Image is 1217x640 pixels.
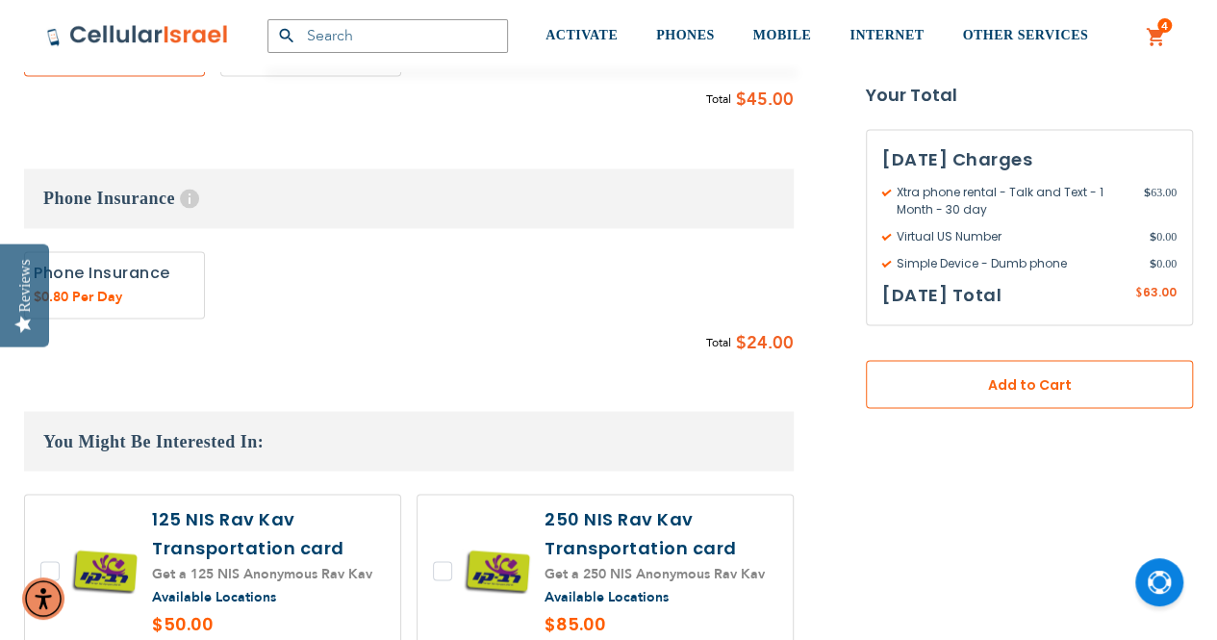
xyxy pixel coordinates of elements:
span: 0.00 [1150,256,1177,273]
div: Accessibility Menu [22,577,64,620]
span: 45.00 [747,86,794,115]
input: Search [267,19,508,53]
span: $ [1150,229,1156,246]
span: 4 [1161,18,1168,34]
span: INTERNET [849,28,924,42]
span: Simple Device - Dumb phone [882,256,1150,273]
span: Total [706,332,731,352]
span: ACTIVATE [545,28,618,42]
span: You Might Be Interested In: [43,431,264,450]
a: Available Locations [152,587,276,605]
img: Cellular Israel Logo [46,24,229,47]
span: 24.00 [747,328,794,357]
strong: Your Total [866,82,1193,111]
span: 63.00 [1143,284,1177,300]
span: $ [1150,256,1156,273]
span: $ [736,328,747,357]
span: MOBILE [753,28,812,42]
a: Available Locations [545,587,669,605]
h3: [DATE] Charges [882,146,1177,175]
span: PHONES [656,28,715,42]
button: Add to Cart [866,361,1193,409]
span: $ [1135,285,1143,302]
span: 63.00 [1144,185,1177,219]
span: OTHER SERVICES [962,28,1088,42]
span: $ [1144,185,1151,202]
h3: Phone Insurance [24,168,794,228]
span: 0.00 [1150,229,1177,246]
span: Help [180,189,199,208]
span: Virtual US Number [882,229,1150,246]
div: Reviews [16,259,34,312]
a: 4 [1146,26,1167,49]
h3: [DATE] Total [882,281,1001,310]
span: Total [706,90,731,110]
span: $ [736,86,747,115]
span: Add to Cart [929,375,1129,396]
span: Xtra phone rental - Talk and Text - 1 Month - 30 day [882,185,1144,219]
